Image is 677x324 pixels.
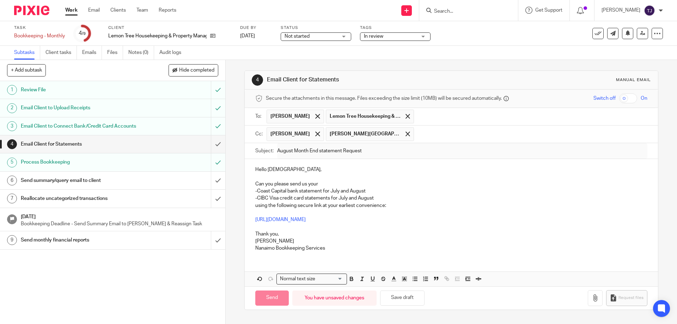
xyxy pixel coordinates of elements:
[21,157,143,167] h1: Process Bookkeeping
[255,291,289,306] input: Send
[602,7,640,14] p: [PERSON_NAME]
[255,147,274,154] label: Subject:
[433,8,497,15] input: Search
[276,274,347,285] div: Search for option
[255,166,647,173] p: Hello [DEMOGRAPHIC_DATA],
[364,34,383,39] span: In review
[108,32,207,39] p: Lemon Tree Housekeeping & Property Management
[255,231,647,238] p: Thank you,
[107,46,123,60] a: Files
[255,195,647,202] p: -CIBC Visa credit card statements for July and August
[7,85,17,95] div: 1
[240,33,255,38] span: [DATE]
[7,176,17,185] div: 6
[7,158,17,167] div: 5
[21,193,143,204] h1: Reallocate uncategorized transactions
[21,121,143,132] h1: Email Client to Connect Bank/Credit Card Accounts
[21,175,143,186] h1: Send summary/query email to client
[255,217,306,222] a: [URL][DOMAIN_NAME]
[21,139,143,149] h1: Email Client for Statements
[252,74,263,86] div: 4
[317,275,343,283] input: Search for option
[270,113,310,120] span: [PERSON_NAME]
[618,295,644,301] span: Request files
[278,275,317,283] span: Normal text size
[616,77,651,83] div: Manual email
[593,95,616,102] span: Switch off
[255,245,647,252] p: Nanaimo Bookkeeping Services
[7,139,17,149] div: 4
[159,46,187,60] a: Audit logs
[380,291,425,306] button: Save draft
[82,32,86,36] small: /9
[255,188,647,195] p: -Coast Capital bank statement for July and August
[14,32,65,39] div: Bookkeeping - Monthly
[136,7,148,14] a: Team
[360,25,431,31] label: Tags
[82,46,102,60] a: Emails
[7,103,17,113] div: 2
[292,291,377,306] div: You have unsaved changes
[330,130,400,137] span: [PERSON_NAME][GEOGRAPHIC_DATA]
[255,181,647,188] p: Can you please send us your
[65,7,78,14] a: Work
[330,113,400,120] span: Lemon Tree Housekeeping & Property Management
[21,212,218,220] h1: [DATE]
[281,25,351,31] label: Status
[14,25,65,31] label: Task
[7,121,17,131] div: 3
[110,7,126,14] a: Clients
[641,95,647,102] span: On
[14,6,49,15] img: Pixie
[14,46,40,60] a: Subtasks
[79,29,86,37] div: 4
[7,194,17,203] div: 7
[88,7,100,14] a: Email
[255,202,647,209] p: using the following secure link at your earliest convenience:
[270,130,310,137] span: [PERSON_NAME]
[267,76,466,84] h1: Email Client for Statements
[7,64,46,76] button: + Add subtask
[21,235,143,245] h1: Send monthly financial reports
[159,7,176,14] a: Reports
[266,95,502,102] span: Secure the attachments in this message. Files exceeding the size limit (10MB) will be secured aut...
[108,25,231,31] label: Client
[255,130,263,137] label: Cc:
[21,85,143,95] h1: Review File
[21,103,143,113] h1: Email Client to Upload Receipts
[644,5,655,16] img: svg%3E
[179,68,214,73] span: Hide completed
[128,46,154,60] a: Notes (0)
[255,238,647,245] p: [PERSON_NAME]
[535,8,562,13] span: Get Support
[169,64,218,76] button: Hide completed
[7,235,17,245] div: 9
[285,34,310,39] span: Not started
[45,46,77,60] a: Client tasks
[21,220,218,227] p: Bookkeeping Deadline - Send Summary Email to [PERSON_NAME] & Reassign Task
[606,290,647,306] button: Request files
[240,25,272,31] label: Due by
[255,113,263,120] label: To:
